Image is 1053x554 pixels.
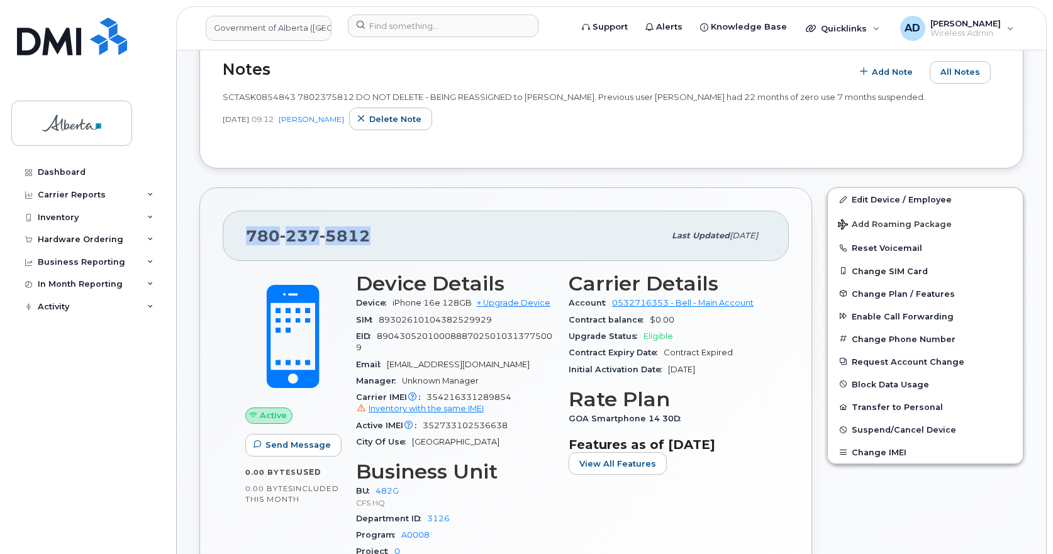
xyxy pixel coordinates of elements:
p: CFS HQ [356,497,554,508]
button: Reset Voicemail [828,236,1023,259]
span: Contract Expired [664,348,733,357]
div: Arunajith Daylath [891,16,1023,41]
span: used [296,467,321,477]
span: 0.00 Bytes [245,468,296,477]
a: Knowledge Base [691,14,796,40]
a: 3126 [427,514,450,523]
h3: Carrier Details [569,272,766,295]
span: [DATE] [223,114,249,125]
span: AD [905,21,920,36]
span: Initial Activation Date [569,365,668,374]
span: Upgrade Status [569,331,643,341]
span: Suspend/Cancel Device [852,425,956,435]
span: Last updated [672,231,730,240]
span: SIM [356,315,379,324]
span: 352733102536638 [423,421,508,430]
span: EID [356,331,377,341]
button: Change IMEI [828,441,1023,463]
button: Enable Call Forwarding [828,305,1023,328]
button: Change SIM Card [828,260,1023,282]
div: Quicklinks [797,16,889,41]
span: Contract Expiry Date [569,348,664,357]
button: Request Account Change [828,350,1023,373]
a: Government of Alberta (GOA) [206,16,331,41]
a: 482G [376,486,399,496]
a: A0008 [401,530,430,540]
span: 780 [246,226,370,245]
button: Transfer to Personal [828,396,1023,418]
span: Device [356,298,393,307]
span: 89043052010008887025010313775009 [356,331,552,352]
span: Add Note [872,66,913,78]
span: Email [356,360,387,369]
span: Send Message [265,439,331,451]
span: City Of Use [356,437,412,446]
span: Department ID [356,514,427,523]
h3: Rate Plan [569,388,766,411]
h3: Features as of [DATE] [569,437,766,452]
span: Change Plan / Features [852,289,955,298]
span: [DATE] [730,231,758,240]
h2: Notes [223,60,845,79]
a: Support [573,14,637,40]
button: Block Data Usage [828,373,1023,396]
span: [GEOGRAPHIC_DATA] [412,437,499,446]
span: Active [260,409,287,421]
span: Active IMEI [356,421,423,430]
span: Carrier IMEI [356,392,426,402]
span: Account [569,298,612,307]
button: Change Phone Number [828,328,1023,350]
a: Inventory with the same IMEI [356,404,484,413]
span: Unknown Manager [402,376,479,385]
input: Find something... [348,14,538,37]
span: Program [356,530,401,540]
span: BU [356,486,376,496]
span: Enable Call Forwarding [852,311,954,321]
button: Delete note [349,108,432,130]
span: Delete note [369,113,421,125]
h3: Device Details [356,272,554,295]
span: 89302610104382529929 [379,315,492,324]
span: $0.00 [650,315,674,324]
span: All Notes [940,66,980,78]
span: Add Roaming Package [838,219,952,231]
span: View All Features [579,458,656,470]
a: 0532716353 - Bell - Main Account [612,298,754,307]
span: [EMAIL_ADDRESS][DOMAIN_NAME] [387,360,530,369]
span: Alerts [656,21,682,33]
a: + Upgrade Device [477,298,550,307]
span: Support [593,21,628,33]
button: Change Plan / Features [828,282,1023,305]
span: 5812 [320,226,370,245]
a: [PERSON_NAME] [279,114,344,124]
h3: Business Unit [356,460,554,483]
button: View All Features [569,452,667,475]
span: 237 [280,226,320,245]
span: GOA Smartphone 14 30D [569,414,687,423]
span: Knowledge Base [711,21,787,33]
span: 09:12 [252,114,274,125]
button: Add Roaming Package [828,211,1023,236]
span: SCTASK0854843 7802375812 DO NOT DELETE - BEING REASSIGNED to [PERSON_NAME]. Previous user [PERSON... [223,92,925,102]
span: 0.00 Bytes [245,484,293,493]
span: 354216331289854 [356,392,554,415]
span: Inventory with the same IMEI [369,404,484,413]
a: Alerts [637,14,691,40]
span: Wireless Admin [930,28,1001,38]
span: Contract balance [569,315,650,324]
span: iPhone 16e 128GB [393,298,472,307]
button: All Notes [930,61,991,84]
span: Eligible [643,331,673,341]
button: Suspend/Cancel Device [828,418,1023,441]
span: Quicklinks [821,23,867,33]
span: [DATE] [668,365,695,374]
span: Manager [356,376,402,385]
span: [PERSON_NAME] [930,18,1001,28]
button: Add Note [852,61,923,84]
button: Send Message [245,434,342,457]
a: Edit Device / Employee [828,188,1023,211]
